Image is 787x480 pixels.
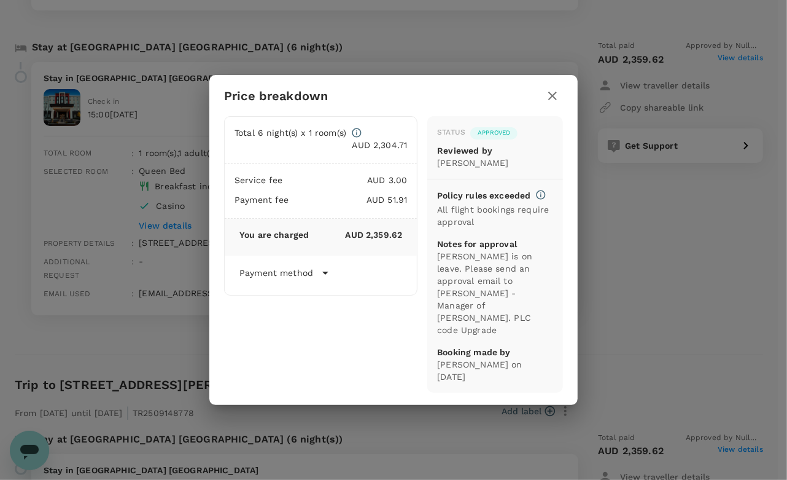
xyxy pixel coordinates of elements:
p: Policy rules exceeded [437,189,530,202]
p: Payment fee [235,194,289,206]
p: AUD 2,304.71 [235,139,407,151]
p: All flight bookings require approval [437,203,553,228]
p: AUD 51.91 [289,194,408,206]
h6: Price breakdown [224,86,328,106]
p: Reviewed by [437,144,553,157]
p: [PERSON_NAME] [437,157,553,169]
div: Status [437,127,465,139]
p: Total 6 night(s) x 1 room(s) [235,127,346,139]
p: [PERSON_NAME] is on leave. Please send an approval email to [PERSON_NAME] - Manager of [PERSON_NA... [437,250,553,336]
p: Notes for approval [437,238,553,250]
p: Service fee [235,174,283,186]
p: [PERSON_NAME] on [DATE] [437,358,553,383]
p: Payment method [239,267,313,279]
p: AUD 2,359.62 [309,229,402,241]
span: Approved [470,128,518,137]
p: You are charged [239,229,309,241]
p: Booking made by [437,346,553,358]
p: AUD 3.00 [283,174,408,186]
